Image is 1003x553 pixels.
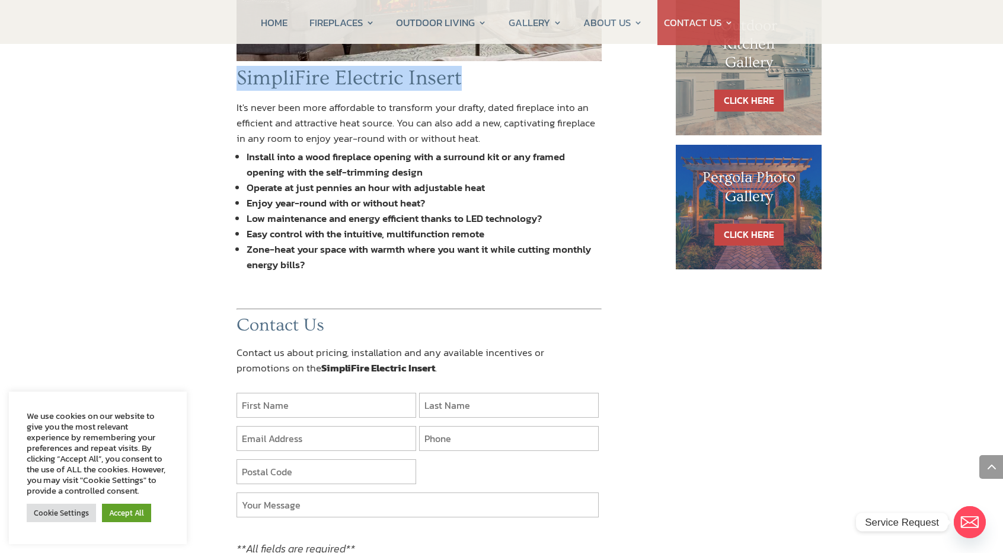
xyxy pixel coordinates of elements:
li: Operate at just pennies an hour with adjustable heat [247,180,602,195]
div: We use cookies on our website to give you the most relevant experience by remembering your prefer... [27,411,169,496]
p: Contact us about pricing, installation and any available incentives or promotions on the . [237,345,599,386]
a: Cookie Settings [27,504,96,522]
p: It's never been more affordable to transform your drafty, dated fireplace into an efficient and a... [237,100,602,146]
input: Last Name [419,393,599,418]
h2: Contact Us [237,314,602,342]
h1: Outdoor Kitchen Gallery [699,17,798,78]
input: Your Message [237,492,599,517]
h1: Pergola Photo Gallery [699,169,798,211]
b: SimpliFire Electric Insert [321,360,435,376]
a: Accept All [102,504,151,522]
a: CLICK HERE [714,90,784,112]
input: First Name [237,393,416,418]
li: Easy control with the intuitive, multifunction remote [247,226,602,241]
li: Enjoy year-round with or without heat? [247,195,602,211]
input: Phone [419,426,599,451]
li: Zone-heat your space with warmth where you want it while cutting monthly energy bills? [247,241,602,272]
a: CLICK HERE [714,224,784,246]
input: Postal Code [237,459,416,484]
a: Email [954,506,986,538]
h1: SimpliFire Electric Insert [237,66,602,97]
li: Low maintenance and energy efficient thanks to LED technology? [247,211,602,226]
input: Email Address [237,426,416,451]
li: Install into a wood fireplace opening with a surround kit or any framed opening with the self-tri... [247,149,602,180]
